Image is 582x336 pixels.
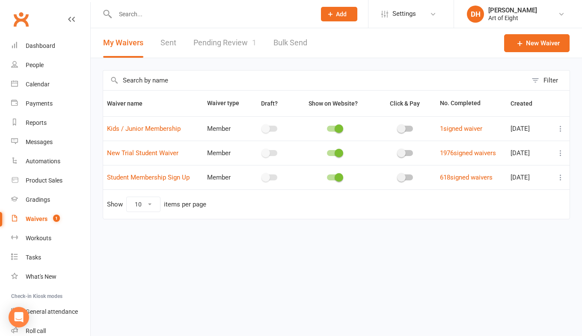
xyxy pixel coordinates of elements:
div: General attendance [26,308,78,315]
span: Add [336,11,347,18]
a: Calendar [11,75,90,94]
div: Waivers [26,215,48,222]
input: Search by name [103,71,527,90]
a: Sent [160,28,176,58]
td: Member [203,116,247,141]
a: 1976signed waivers [440,149,496,157]
div: Payments [26,100,53,107]
a: What's New [11,267,90,286]
div: Roll call [26,327,46,334]
a: Dashboard [11,36,90,56]
a: 1signed waiver [440,125,482,133]
button: Created [511,98,542,109]
a: Waivers 1 [11,209,90,229]
div: items per page [164,201,206,208]
span: Draft? [261,100,278,107]
a: General attendance kiosk mode [11,302,90,321]
button: Filter [527,71,570,90]
a: Pending Review1 [193,28,256,58]
button: Draft? [253,98,287,109]
a: Product Sales [11,171,90,190]
div: Gradings [26,196,50,203]
a: 618signed waivers [440,174,493,181]
div: What's New [26,273,56,280]
div: Automations [26,158,60,165]
div: [PERSON_NAME] [488,6,537,14]
a: People [11,56,90,75]
a: Student Membership Sign Up [107,174,190,181]
button: Waiver name [107,98,152,109]
th: No. Completed [436,91,507,116]
button: Show on Website? [301,98,367,109]
div: Tasks [26,254,41,261]
div: Filter [543,75,558,85]
a: New Waiver [504,34,570,52]
th: Waiver type [203,91,247,116]
div: Workouts [26,235,51,242]
button: My Waivers [103,28,143,58]
td: [DATE] [507,141,550,165]
span: 1 [53,215,60,222]
td: [DATE] [507,165,550,189]
button: Add [321,7,357,21]
div: Show [107,197,206,212]
div: Dashboard [26,42,55,49]
div: Open Intercom Messenger [9,307,29,327]
td: [DATE] [507,116,550,141]
span: Settings [392,4,416,24]
span: Created [511,100,542,107]
a: Automations [11,152,90,171]
a: Messages [11,133,90,152]
div: DH [467,6,484,23]
span: Show on Website? [309,100,358,107]
span: Waiver name [107,100,152,107]
span: Click & Pay [390,100,420,107]
a: Payments [11,94,90,113]
div: People [26,62,44,68]
div: Product Sales [26,177,62,184]
a: Clubworx [10,9,32,30]
a: Gradings [11,190,90,209]
span: 1 [252,38,256,47]
td: Member [203,165,247,189]
a: Tasks [11,248,90,267]
button: Click & Pay [382,98,429,109]
td: Member [203,141,247,165]
div: Reports [26,119,47,126]
div: Art of Eight [488,14,537,22]
a: Reports [11,113,90,133]
div: Calendar [26,81,50,88]
input: Search... [113,8,310,20]
a: New Trial Student Waiver [107,149,178,157]
div: Messages [26,139,53,145]
a: Kids / Junior Membership [107,125,181,133]
a: Bulk Send [273,28,307,58]
a: Workouts [11,229,90,248]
